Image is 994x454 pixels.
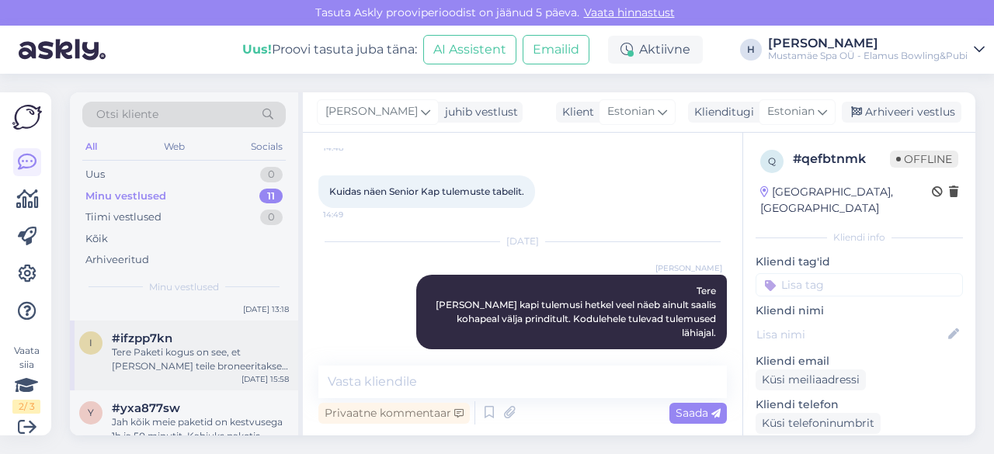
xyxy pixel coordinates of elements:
span: 14:31 [664,350,722,362]
p: Kliendi nimi [756,303,963,319]
div: Privaatne kommentaar [318,403,470,424]
div: 11 [259,189,283,204]
p: Kliendi tag'id [756,254,963,270]
b: Uus! [242,42,272,57]
div: Aktiivne [608,36,703,64]
input: Lisa tag [756,273,963,296]
div: Arhiveeritud [85,252,149,268]
span: q [768,155,776,167]
input: Lisa nimi [756,326,945,343]
span: Estonian [607,103,655,120]
div: [DATE] 13:18 [243,303,289,315]
span: Minu vestlused [149,280,219,294]
img: Askly Logo [12,105,42,130]
div: [DATE] [318,234,727,248]
span: y [88,407,94,418]
span: [PERSON_NAME] [655,262,722,274]
span: Kuidas näen Senior Kap tulemuste tabelit. [329,185,524,197]
div: Uus [85,167,105,182]
div: H [740,39,762,61]
button: AI Assistent [423,35,516,64]
div: 0 [260,167,283,182]
div: Klient [556,104,594,120]
p: Kliendi telefon [756,397,963,413]
p: Kliendi email [756,353,963,369]
button: Emailid [523,35,589,64]
div: Küsi meiliaadressi [756,369,866,390]
span: 14:48 [323,142,381,154]
div: 0 [260,210,283,225]
div: All [82,137,100,157]
a: [PERSON_NAME]Mustamäe Spa OÜ - Elamus Bowling&Pubi [768,37,985,62]
div: Kliendi info [756,230,963,244]
span: Offline [890,151,958,168]
span: #ifzpp7kn [112,331,172,345]
span: 14:49 [323,209,381,220]
div: Socials [248,137,286,157]
div: Mustamäe Spa OÜ - Elamus Bowling&Pubi [768,50,968,62]
div: [GEOGRAPHIC_DATA], [GEOGRAPHIC_DATA] [760,184,932,217]
span: Estonian [767,103,815,120]
div: # qefbtnmk [793,150,890,168]
div: juhib vestlust [439,104,518,120]
div: Kõik [85,231,108,247]
div: Arhiveeri vestlus [842,102,961,123]
span: Otsi kliente [96,106,158,123]
span: Saada [676,406,721,420]
div: Tere Paketi kogus on see, et [PERSON_NAME] teile broneeritakse. Kui on koguseks 1 siis broneerita... [112,345,289,373]
div: Jah kõik meie paketid on kestvusega 1h ja 50 minutit. Kahjuks paketis olevaid vaaditooteid teiste... [112,415,289,443]
span: i [89,337,92,348]
a: Vaata hinnastust [579,5,679,19]
div: 2 / 3 [12,400,40,414]
div: [DATE] 15:58 [242,373,289,385]
div: Minu vestlused [85,189,166,204]
span: #yxa877sw [112,401,180,415]
div: Web [161,137,188,157]
div: Proovi tasuta juba täna: [242,40,417,59]
div: [PERSON_NAME] [768,37,968,50]
div: Küsi telefoninumbrit [756,413,881,434]
div: Vaata siia [12,344,40,414]
span: [PERSON_NAME] [325,103,418,120]
div: Tiimi vestlused [85,210,162,225]
div: Klienditugi [688,104,754,120]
